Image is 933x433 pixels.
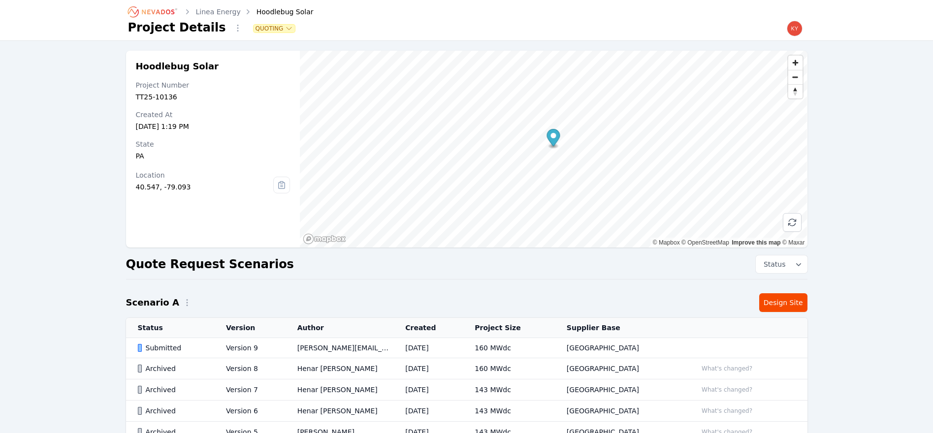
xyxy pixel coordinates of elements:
[126,401,807,422] tr: ArchivedVersion 6Henar [PERSON_NAME][DATE]143 MWdc[GEOGRAPHIC_DATA]What's changed?
[286,401,394,422] td: Henar [PERSON_NAME]
[243,7,314,17] div: Hoodlebug Solar
[697,363,757,374] button: What's changed?
[555,401,685,422] td: [GEOGRAPHIC_DATA]
[555,338,685,358] td: [GEOGRAPHIC_DATA]
[136,122,290,131] div: [DATE] 1:19 PM
[126,318,215,338] th: Status
[760,259,786,269] span: Status
[697,384,757,395] button: What's changed?
[463,318,555,338] th: Project Size
[214,358,286,379] td: Version 8
[782,239,805,246] a: Maxar
[136,139,290,149] div: State
[788,70,803,84] button: Zoom out
[136,182,274,192] div: 40.547, -79.093
[756,255,807,273] button: Status
[126,256,294,272] h2: Quote Request Scenarios
[136,110,290,120] div: Created At
[196,7,241,17] a: Linea Energy
[555,358,685,379] td: [GEOGRAPHIC_DATA]
[136,151,290,161] div: PA
[788,56,803,70] button: Zoom in
[393,379,463,401] td: [DATE]
[136,92,290,102] div: TT25-10136
[547,129,560,149] div: Map marker
[136,170,274,180] div: Location
[128,4,314,20] nav: Breadcrumb
[214,318,286,338] th: Version
[214,379,286,401] td: Version 7
[138,364,210,373] div: Archived
[555,379,685,401] td: [GEOGRAPHIC_DATA]
[254,25,295,32] button: Quoting
[393,358,463,379] td: [DATE]
[697,405,757,416] button: What's changed?
[653,239,680,246] a: Mapbox
[136,61,290,72] h2: Hoodlebug Solar
[300,51,807,247] canvas: Map
[788,85,803,98] span: Reset bearing to north
[555,318,685,338] th: Supplier Base
[681,239,729,246] a: OpenStreetMap
[732,239,780,246] a: Improve this map
[463,338,555,358] td: 160 MWdc
[138,406,210,416] div: Archived
[463,401,555,422] td: 143 MWdc
[126,358,807,379] tr: ArchivedVersion 8Henar [PERSON_NAME][DATE]160 MWdc[GEOGRAPHIC_DATA]What's changed?
[286,379,394,401] td: Henar [PERSON_NAME]
[138,385,210,395] div: Archived
[393,318,463,338] th: Created
[136,80,290,90] div: Project Number
[393,401,463,422] td: [DATE]
[128,20,226,35] h1: Project Details
[138,343,210,353] div: Submitted
[788,84,803,98] button: Reset bearing to north
[214,338,286,358] td: Version 9
[286,358,394,379] td: Henar [PERSON_NAME]
[126,338,807,358] tr: SubmittedVersion 9[PERSON_NAME][EMAIL_ADDRESS][PERSON_NAME][DOMAIN_NAME][DATE]160 MWdc[GEOGRAPHIC...
[126,296,179,309] h2: Scenario A
[286,338,394,358] td: [PERSON_NAME][EMAIL_ADDRESS][PERSON_NAME][DOMAIN_NAME]
[463,358,555,379] td: 160 MWdc
[303,233,346,245] a: Mapbox homepage
[286,318,394,338] th: Author
[214,401,286,422] td: Version 6
[463,379,555,401] td: 143 MWdc
[393,338,463,358] td: [DATE]
[759,293,807,312] a: Design Site
[787,21,803,36] img: kyle.macdougall@nevados.solar
[126,379,807,401] tr: ArchivedVersion 7Henar [PERSON_NAME][DATE]143 MWdc[GEOGRAPHIC_DATA]What's changed?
